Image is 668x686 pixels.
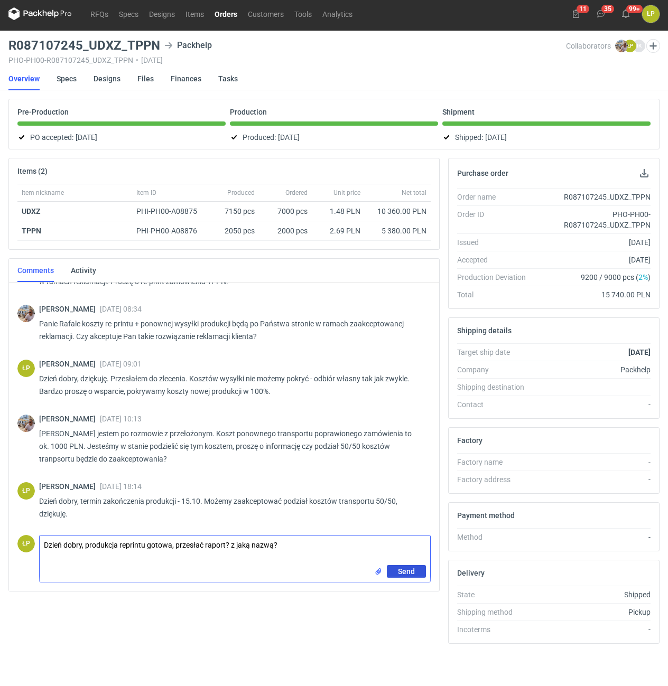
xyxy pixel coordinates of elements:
figcaption: ŁP [17,482,35,500]
p: Pre-Production [17,108,69,116]
figcaption: ŁP [17,360,35,377]
figcaption: IK [633,40,645,52]
div: Łukasz Postawa [17,360,35,377]
span: [DATE] [278,131,300,144]
div: Łukasz Postawa [17,535,35,552]
span: [DATE] 08:34 [100,305,142,313]
div: Shipped: [442,131,651,144]
a: Tasks [218,67,238,90]
div: Packhelp [164,39,212,52]
figcaption: ŁP [17,535,35,552]
a: Tools [289,7,317,20]
div: Shipping method [457,607,534,617]
a: Specs [114,7,144,20]
div: Total [457,289,534,300]
span: [PERSON_NAME] [39,305,100,313]
a: Finances [171,67,201,90]
div: - [534,474,651,485]
a: Comments [17,259,54,282]
div: Method [457,532,534,542]
div: Issued [457,237,534,248]
div: Pickup [534,607,651,617]
h2: Factory [457,436,483,445]
a: Specs [57,67,77,90]
button: Edit collaborators [646,39,660,53]
div: R087107245_UDXZ_TPPN [534,192,651,202]
div: Packhelp [534,364,651,375]
a: Customers [243,7,289,20]
div: State [457,589,534,600]
h2: Items (2) [17,167,48,175]
span: Collaborators [566,42,611,50]
span: Ordered [285,189,308,197]
div: 7000 pcs [259,202,312,221]
button: ŁP [642,5,660,23]
a: RFQs [85,7,114,20]
div: [DATE] [534,255,651,265]
img: Michał Palasek [615,40,628,52]
div: Produced: [230,131,438,144]
div: Order ID [457,209,534,230]
div: - [534,399,651,410]
div: 2050 pcs [211,221,259,241]
div: PHI-PH00-A08875 [136,206,207,217]
div: Accepted [457,255,534,265]
img: Michał Palasek [17,415,35,432]
span: [DATE] 10:13 [100,415,142,423]
a: Overview [8,67,40,90]
span: 9200 / 9000 pcs ( ) [581,272,651,283]
h2: Delivery [457,569,485,577]
h2: Payment method [457,511,515,520]
div: 5 380.00 PLN [369,225,426,236]
div: 15 740.00 PLN [534,289,651,300]
span: [PERSON_NAME] [39,360,100,368]
span: [DATE] [76,131,97,144]
strong: [DATE] [628,348,651,356]
img: Michał Palasek [17,305,35,322]
div: Factory name [457,457,534,467]
button: 11 [568,5,584,22]
div: 2000 pcs [259,221,312,241]
span: [PERSON_NAME] [39,482,100,491]
span: • [136,56,138,64]
a: Designs [144,7,180,20]
p: [PERSON_NAME] jestem po rozmowie z przełożonym. Koszt ponownego transportu poprawionego zamówieni... [39,427,422,465]
a: Items [180,7,209,20]
p: Shipment [442,108,475,116]
span: [DATE] 18:14 [100,482,142,491]
button: 35 [592,5,609,22]
span: Send [398,568,415,575]
span: [PERSON_NAME] [39,415,100,423]
div: PO accepted: [17,131,226,144]
div: Incoterms [457,624,534,635]
div: PHO-PH00-R087107245_UDXZ_TPPN [DATE] [8,56,566,64]
div: 2.69 PLN [316,225,360,236]
span: [DATE] 09:01 [100,360,142,368]
div: Łukasz Postawa [642,5,660,23]
div: PHI-PH00-A08876 [136,225,207,236]
div: Company [457,364,534,375]
div: Target ship date [457,347,534,358]
div: - [534,624,651,635]
div: Factory address [457,474,534,485]
p: Dzień dobry, termin zakończenia produkcji - 15.10. Możemy zaakceptować podział kosztów transportu... [39,495,422,520]
button: Send [387,565,426,578]
button: Download PO [638,167,651,180]
textarea: Dzień dobry, produkcja reprintu gotowa, przesłać raport? z jaką nazwą? [40,535,430,565]
strong: UDXZ [22,207,41,215]
span: Unit price [333,189,360,197]
a: Orders [209,7,243,20]
span: Produced [227,189,255,197]
div: Order name [457,192,534,202]
div: - [534,532,651,542]
div: Contact [457,399,534,410]
div: PHO-PH00-R087107245_UDXZ_TPPN [534,209,651,230]
div: - [534,457,651,467]
a: Files [137,67,154,90]
figcaption: ŁP [624,40,636,52]
div: Shipping destination [457,382,534,392]
div: Łukasz Postawa [17,482,35,500]
span: Item ID [136,189,156,197]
